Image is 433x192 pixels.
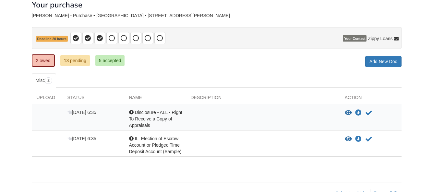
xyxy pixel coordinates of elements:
span: 2 [45,77,52,84]
span: [DATE] 6:35 [67,136,96,141]
div: Status [63,94,124,104]
a: Misc [32,73,56,88]
a: Add New Doc [365,56,402,67]
span: Deadline 20 hours [36,36,68,42]
a: 2 owed [32,54,55,67]
h1: Your purchase [32,1,82,9]
div: Name [124,94,186,104]
button: Acknowledge receipt of document [365,109,373,117]
div: Upload [32,94,63,104]
span: Zippy Loans [368,35,392,42]
button: Acknowledge receipt of document [365,135,373,143]
a: 13 pending [60,55,90,66]
button: View IL_Election of Escrow Account or Pledged Time Deposit Account (Sample) [345,136,352,142]
a: 5 accepted [95,55,125,66]
button: View Disclosure - ALL - Right To Receive a Copy of Appraisals [345,110,352,116]
div: [PERSON_NAME] - Purchase • [GEOGRAPHIC_DATA] • [STREET_ADDRESS][PERSON_NAME] [32,13,402,18]
span: IL_Election of Escrow Account or Pledged Time Deposit Account (Sample) [129,136,182,154]
a: Download Disclosure - ALL - Right To Receive a Copy of Appraisals [355,110,362,116]
span: [DATE] 6:35 [67,110,96,115]
span: Your Contact [343,35,367,42]
div: Action [340,94,402,104]
div: Description [186,94,340,104]
span: Disclosure - ALL - Right To Receive a Copy of Appraisals [129,110,182,128]
a: Download IL_Election of Escrow Account or Pledged Time Deposit Account (Sample) [355,137,362,142]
